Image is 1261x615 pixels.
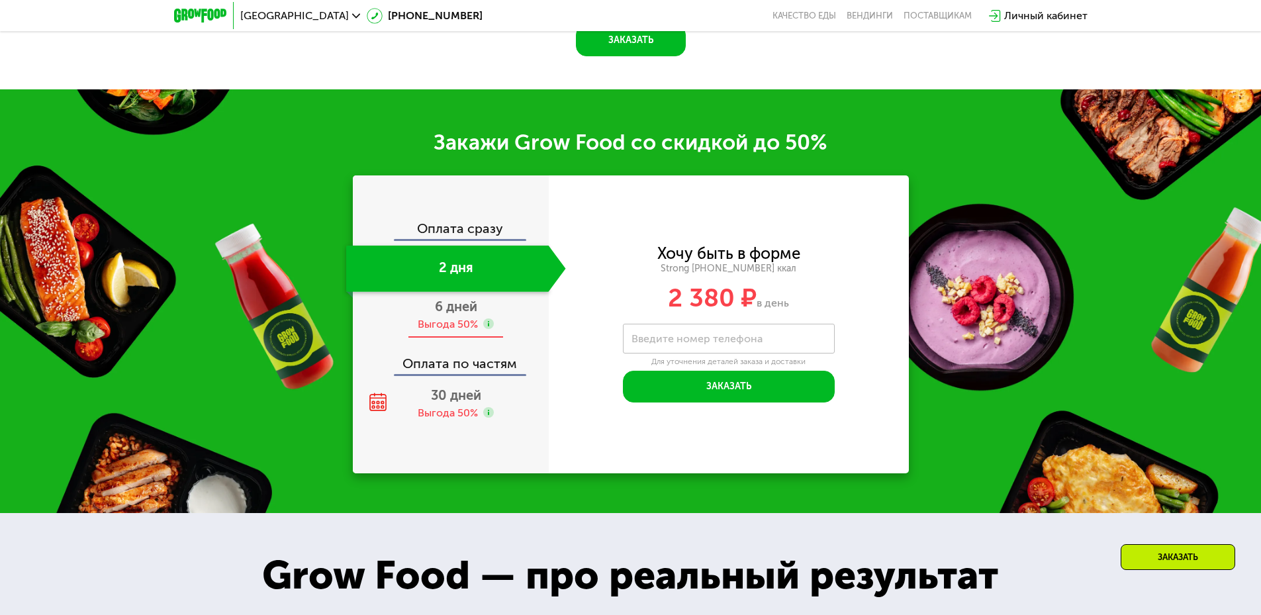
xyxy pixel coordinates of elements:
[657,246,800,261] div: Хочу быть в форме
[233,545,1027,605] div: Grow Food — про реальный результат
[418,406,478,420] div: Выгода 50%
[240,11,349,21] span: [GEOGRAPHIC_DATA]
[904,11,972,21] div: поставщикам
[847,11,893,21] a: Вендинги
[431,387,481,403] span: 30 дней
[354,222,549,239] div: Оплата сразу
[623,357,835,367] div: Для уточнения деталей заказа и доставки
[623,371,835,402] button: Заказать
[435,299,477,314] span: 6 дней
[668,283,757,313] span: 2 380 ₽
[576,24,686,56] button: Заказать
[354,344,549,374] div: Оплата по частям
[1121,544,1235,570] div: Заказать
[367,8,483,24] a: [PHONE_NUMBER]
[418,317,478,332] div: Выгода 50%
[757,297,789,309] span: в день
[549,263,909,275] div: Strong [PHONE_NUMBER] ккал
[631,335,763,342] label: Введите номер телефона
[1004,8,1088,24] div: Личный кабинет
[772,11,836,21] a: Качество еды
